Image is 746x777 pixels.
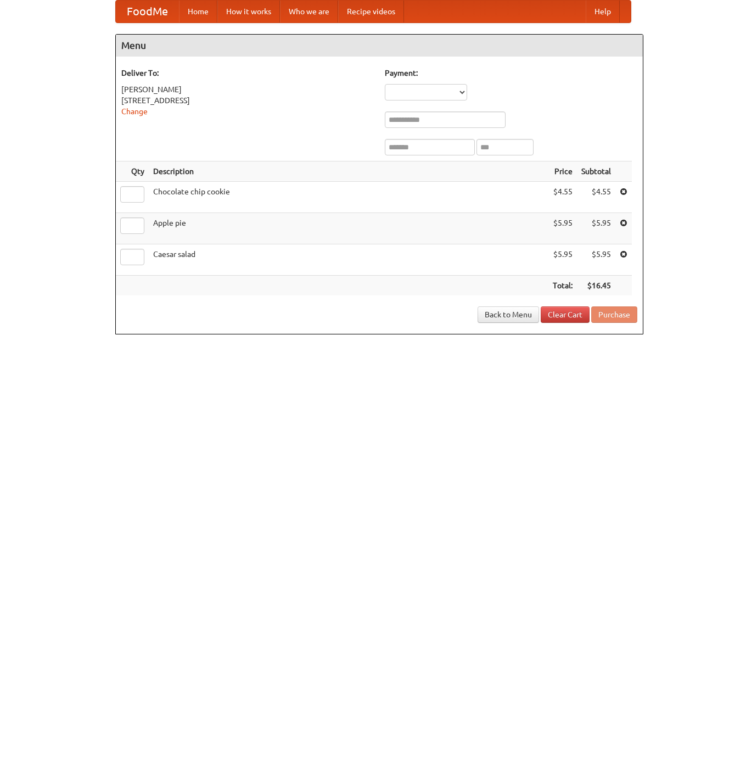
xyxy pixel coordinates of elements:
[116,161,149,182] th: Qty
[338,1,404,23] a: Recipe videos
[179,1,217,23] a: Home
[149,244,548,276] td: Caesar salad
[548,182,577,213] td: $4.55
[121,84,374,95] div: [PERSON_NAME]
[121,107,148,116] a: Change
[577,182,615,213] td: $4.55
[280,1,338,23] a: Who we are
[121,68,374,79] h5: Deliver To:
[548,161,577,182] th: Price
[478,306,539,323] a: Back to Menu
[116,35,643,57] h4: Menu
[577,244,615,276] td: $5.95
[149,182,548,213] td: Chocolate chip cookie
[385,68,637,79] h5: Payment:
[577,276,615,296] th: $16.45
[586,1,620,23] a: Help
[121,95,374,106] div: [STREET_ADDRESS]
[591,306,637,323] button: Purchase
[577,161,615,182] th: Subtotal
[548,244,577,276] td: $5.95
[149,161,548,182] th: Description
[217,1,280,23] a: How it works
[577,213,615,244] td: $5.95
[548,213,577,244] td: $5.95
[548,276,577,296] th: Total:
[541,306,590,323] a: Clear Cart
[116,1,179,23] a: FoodMe
[149,213,548,244] td: Apple pie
